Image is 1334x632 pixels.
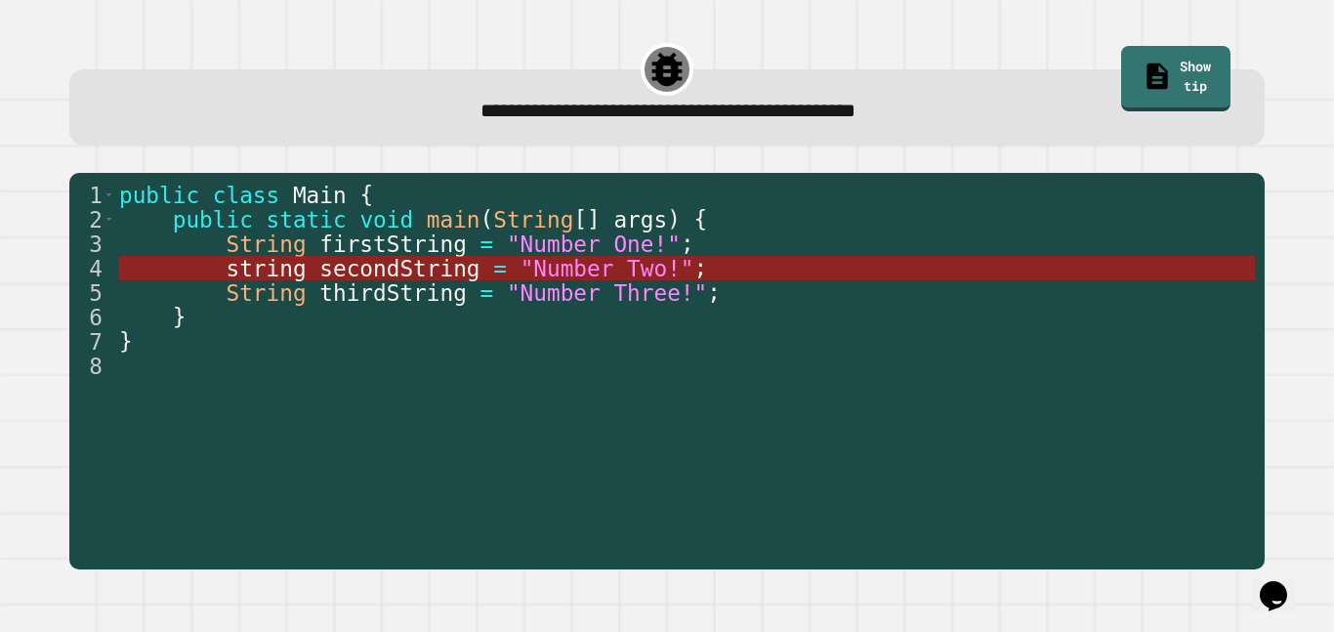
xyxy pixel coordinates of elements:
div: 1 [69,183,115,207]
a: Show tip [1121,46,1230,111]
iframe: chat widget [1252,554,1314,612]
span: = [480,232,494,257]
span: args [613,207,667,232]
span: firstString [319,232,467,257]
div: 6 [69,305,115,329]
span: thirdString [319,280,467,306]
div: 4 [69,256,115,280]
span: String [226,280,306,306]
span: String [226,232,306,257]
span: String [493,207,573,232]
span: string [226,256,306,281]
div: 7 [69,329,115,354]
span: "Number Three!" [507,280,707,306]
div: 3 [69,232,115,256]
div: 5 [69,280,115,305]
span: = [480,280,494,306]
span: Toggle code folding, rows 2 through 6 [104,207,114,232]
span: main [427,207,480,232]
span: static [267,207,347,232]
span: class [213,183,279,208]
span: void [359,207,413,232]
span: "Number Two!" [521,256,694,281]
div: 2 [69,207,115,232]
span: = [493,256,507,281]
span: secondString [319,256,479,281]
span: "Number One!" [507,232,681,257]
div: 8 [69,354,115,378]
span: Toggle code folding, rows 1 through 7 [104,183,114,207]
span: public [119,183,199,208]
span: Main [293,183,347,208]
span: public [173,207,253,232]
